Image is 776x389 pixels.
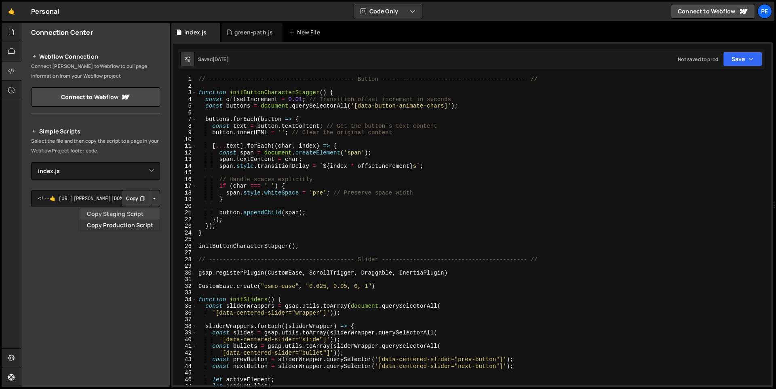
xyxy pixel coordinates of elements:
div: 20 [173,203,197,210]
button: Copy [122,190,149,207]
div: 39 [173,330,197,336]
div: 8 [173,123,197,130]
div: 9 [173,129,197,136]
a: Connect to Webflow [671,4,755,19]
a: Pe [757,4,772,19]
div: 41 [173,343,197,350]
div: 38 [173,323,197,330]
div: 3 [173,89,197,96]
a: Copy Production Script [80,220,160,231]
a: 🤙 [2,2,21,21]
div: 21 [173,209,197,216]
div: 46 [173,376,197,383]
div: 32 [173,283,197,290]
div: [DATE] [213,56,229,63]
h2: Connection Center [31,28,93,37]
div: 28 [173,256,197,263]
div: Personal [31,6,59,16]
a: Connect to Webflow [31,87,160,107]
div: 33 [173,290,197,296]
button: Save [723,52,762,66]
div: 23 [173,223,197,230]
div: 16 [173,176,197,183]
div: 10 [173,136,197,143]
button: Code Only [354,4,422,19]
h2: Simple Scripts [31,127,160,136]
div: 34 [173,296,197,303]
div: Not saved to prod [678,56,718,63]
div: 2 [173,83,197,90]
div: 15 [173,169,197,176]
div: 43 [173,356,197,363]
div: 37 [173,316,197,323]
div: 45 [173,370,197,376]
h2: Webflow Connection [31,52,160,61]
div: green-path.js [234,28,273,36]
div: 36 [173,310,197,317]
div: Button group with nested dropdown [122,190,160,207]
div: 30 [173,270,197,277]
div: New File [289,28,323,36]
div: 7 [173,116,197,123]
div: 25 [173,236,197,243]
div: 12 [173,150,197,156]
div: 26 [173,243,197,250]
div: 31 [173,276,197,283]
textarea: <!--🤙 [URL][PERSON_NAME][DOMAIN_NAME]> <script>document.addEventListener("DOMContentLoaded", func... [31,190,160,207]
div: 40 [173,336,197,343]
a: Copy Staging Script [80,208,160,220]
div: Code Only [80,208,160,231]
div: 44 [173,363,197,370]
div: 19 [173,196,197,203]
div: 17 [173,183,197,190]
div: 18 [173,190,197,197]
div: 42 [173,350,197,357]
div: 5 [173,103,197,110]
div: 24 [173,230,197,237]
div: 1 [173,76,197,83]
div: 11 [173,143,197,150]
div: 13 [173,156,197,163]
div: 27 [173,249,197,256]
p: Select the file and then copy the script to a page in your Webflow Project footer code. [31,136,160,156]
div: 14 [173,163,197,170]
div: 4 [173,96,197,103]
p: Connect [PERSON_NAME] to Webflow to pull page information from your Webflow project [31,61,160,81]
iframe: YouTube video player [31,298,161,371]
div: 35 [173,303,197,310]
div: 22 [173,216,197,223]
div: 6 [173,110,197,116]
div: 29 [173,263,197,270]
iframe: YouTube video player [31,220,161,293]
div: Saved [198,56,229,63]
div: index.js [184,28,207,36]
